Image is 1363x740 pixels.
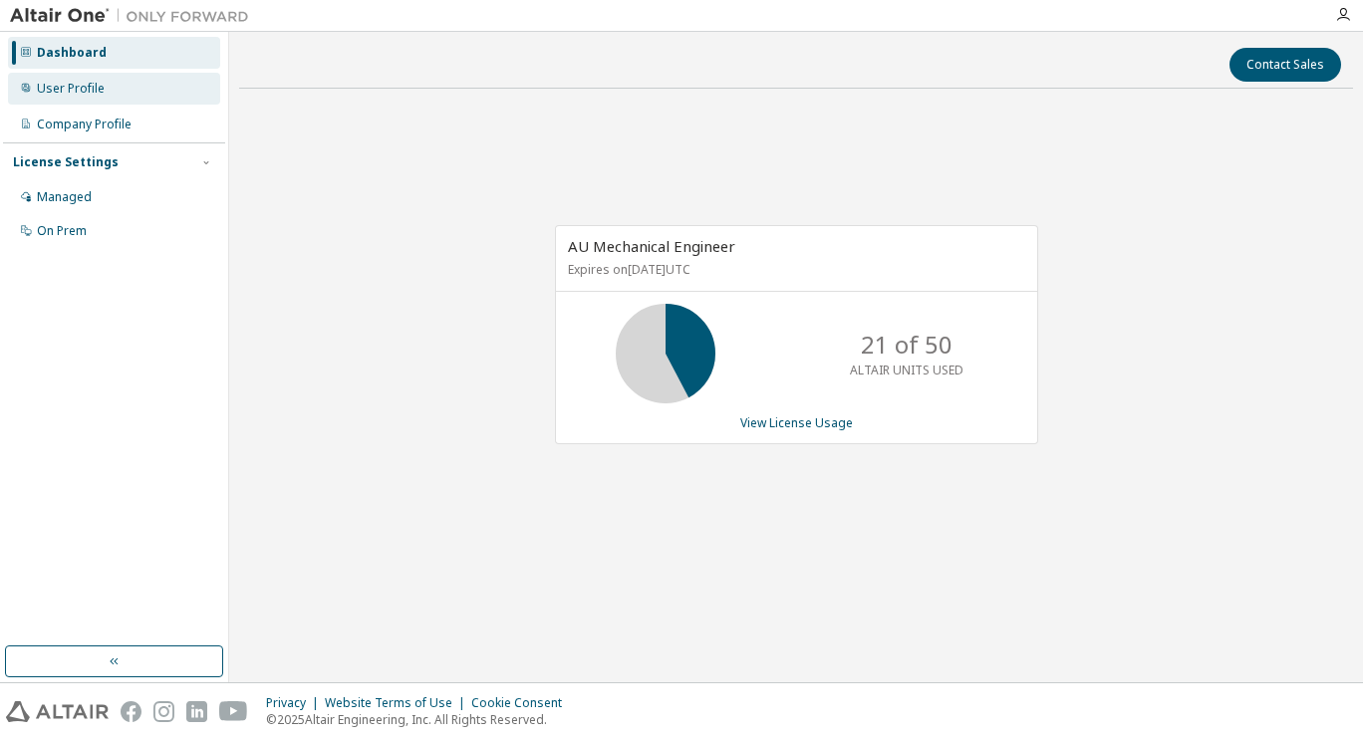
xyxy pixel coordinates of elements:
a: View License Usage [740,414,853,431]
img: youtube.svg [219,701,248,722]
img: altair_logo.svg [6,701,109,722]
div: Website Terms of Use [325,695,471,711]
p: ALTAIR UNITS USED [850,362,963,378]
div: Dashboard [37,45,107,61]
div: User Profile [37,81,105,97]
img: instagram.svg [153,701,174,722]
div: Cookie Consent [471,695,574,711]
div: Managed [37,189,92,205]
img: facebook.svg [121,701,141,722]
p: Expires on [DATE] UTC [568,261,1020,278]
img: Altair One [10,6,259,26]
button: Contact Sales [1229,48,1341,82]
div: Company Profile [37,117,132,132]
p: 21 of 50 [861,328,953,362]
div: On Prem [37,223,87,239]
img: linkedin.svg [186,701,207,722]
div: Privacy [266,695,325,711]
div: License Settings [13,154,119,170]
span: AU Mechanical Engineer [568,236,735,256]
p: © 2025 Altair Engineering, Inc. All Rights Reserved. [266,711,574,728]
